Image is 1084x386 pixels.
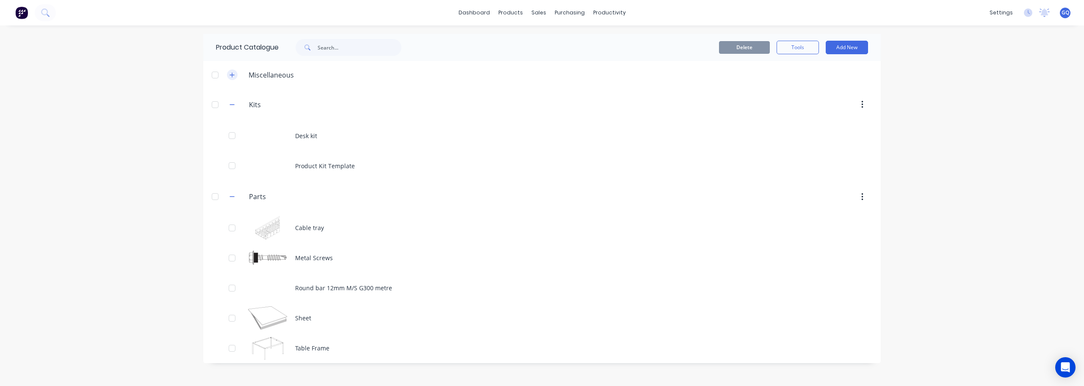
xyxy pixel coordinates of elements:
[203,273,881,303] div: Round bar 12mm M/S G300 metre
[203,213,881,243] div: Cable trayCable tray
[550,6,589,19] div: purchasing
[589,6,630,19] div: productivity
[494,6,527,19] div: products
[203,151,881,181] div: Product Kit Template
[15,6,28,19] img: Factory
[203,243,881,273] div: Metal ScrewsMetal Screws
[318,39,401,56] input: Search...
[1055,357,1076,378] div: Open Intercom Messenger
[203,303,881,333] div: SheetSheet
[242,70,301,80] div: Miscellaneous
[249,100,349,110] input: Enter category name
[777,41,819,54] button: Tools
[985,6,1017,19] div: settings
[1062,9,1069,17] span: GQ
[527,6,550,19] div: sales
[203,34,279,61] div: Product Catalogue
[826,41,868,54] button: Add New
[203,333,881,363] div: Table FrameTable Frame
[203,121,881,151] div: Desk kit
[719,41,770,54] button: Delete
[454,6,494,19] a: dashboard
[249,192,349,202] input: Enter category name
